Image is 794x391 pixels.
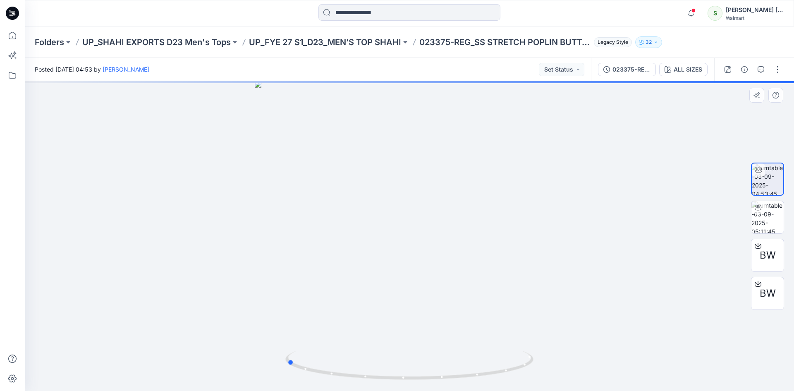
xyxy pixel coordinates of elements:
[103,66,149,73] a: [PERSON_NAME]
[249,36,401,48] a: UP_FYE 27 S1_D23_MEN’S TOP SHAHI
[751,201,784,233] img: turntable-03-09-2025-05:11:45
[726,5,784,15] div: [PERSON_NAME] ​[PERSON_NAME]
[760,248,776,263] span: BW
[82,36,231,48] a: UP_SHAHI EXPORTS D23 Men's Tops
[738,63,751,76] button: Details
[760,286,776,301] span: BW
[35,36,64,48] a: Folders
[752,163,783,195] img: turntable-03-09-2025-04:53:45
[612,65,651,74] div: 023375-REG_SS STRETCH POPLIN BUTTON DOWN-20-08-25
[35,65,149,74] span: Posted [DATE] 04:53 by
[635,36,662,48] button: 32
[419,36,591,48] p: 023375-REG_SS STRETCH POPLIN BUTTON DOWN-20-08-25
[659,63,708,76] button: ALL SIZES
[674,65,702,74] div: ALL SIZES
[591,36,632,48] button: Legacy Style
[598,63,656,76] button: 023375-REG_SS STRETCH POPLIN BUTTON DOWN-20-08-25
[646,38,652,47] p: 32
[708,6,722,21] div: S​
[594,37,632,47] span: Legacy Style
[726,15,784,21] div: Walmart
